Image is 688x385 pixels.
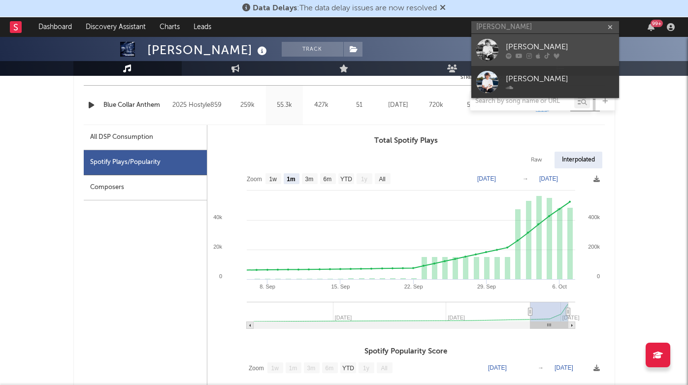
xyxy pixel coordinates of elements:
div: All DSP Consumption [90,131,153,143]
div: Raw [524,152,550,168]
text: 40k [213,214,222,220]
div: Interpolated [555,152,602,168]
span: Data Delays [253,4,297,12]
div: [PERSON_NAME] [506,73,614,85]
text: All [379,176,385,183]
text: 1m [289,365,297,372]
span: Dismiss [440,4,446,12]
text: 20k [213,244,222,250]
text: 0 [219,273,222,279]
text: 3m [305,176,313,183]
text: [DATE] [488,364,507,371]
text: → [523,175,528,182]
text: [DATE] [477,175,496,182]
text: 1y [361,176,367,183]
h3: Total Spotify Plays [207,135,605,147]
button: 99+ [648,23,655,31]
a: Charts [153,17,187,37]
text: 29. Sep [477,284,495,289]
text: 6m [323,176,331,183]
a: Discovery Assistant [79,17,153,37]
text: All [381,365,387,372]
text: 0 [596,273,599,279]
div: All DSP Consumption [84,125,207,150]
text: Zoom [247,176,262,183]
div: [PERSON_NAME] [506,41,614,53]
text: 400k [588,214,600,220]
a: [PERSON_NAME] [471,34,619,66]
text: 1w [271,365,279,372]
text: [DATE] [539,175,558,182]
text: → [538,364,544,371]
text: 1m [287,176,295,183]
text: Zoom [249,365,264,372]
input: Search by song name or URL [470,97,574,105]
text: 6m [325,365,333,372]
input: Search for artists [471,21,619,33]
text: [DATE] [555,364,573,371]
a: Leads [187,17,218,37]
h3: Spotify Popularity Score [207,346,605,357]
a: [PERSON_NAME] [471,66,619,98]
span: : The data delay issues are now resolved [253,4,437,12]
text: [DATE] [562,315,579,321]
text: 1y [363,365,369,372]
text: 1w [269,176,277,183]
div: Composers [84,175,207,200]
a: Dashboard [32,17,79,37]
div: 99 + [651,20,663,27]
text: 3m [307,365,315,372]
button: Track [282,42,343,57]
text: YTD [342,365,354,372]
text: 15. Sep [331,284,350,289]
text: 6. Oct [552,284,566,289]
text: 200k [588,244,600,250]
text: YTD [340,176,352,183]
div: [PERSON_NAME] [147,42,269,58]
text: 22. Sep [404,284,423,289]
text: 8. Sep [260,284,275,289]
div: Spotify Plays/Popularity [84,150,207,175]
